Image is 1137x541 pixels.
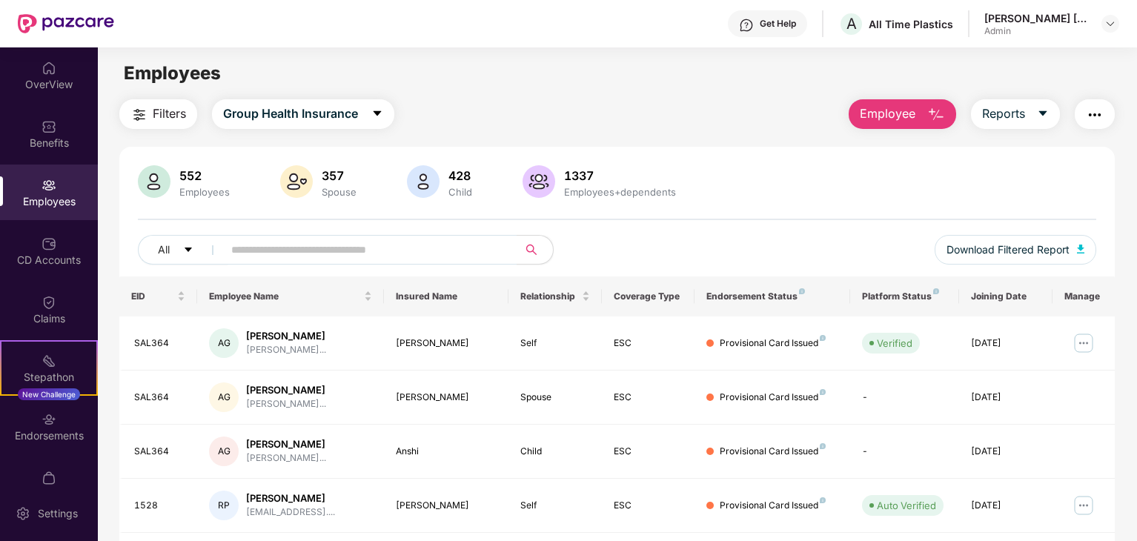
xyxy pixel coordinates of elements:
[760,18,796,30] div: Get Help
[42,61,56,76] img: svg+xml;base64,PHN2ZyBpZD0iSG9tZSIgeG1sbnM9Imh0dHA6Ly93d3cudzMub3JnLzIwMDAvc3ZnIiB3aWR0aD0iMjAiIG...
[820,335,826,341] img: svg+xml;base64,PHN2ZyB4bWxucz0iaHR0cDovL3d3dy53My5vcmcvMjAwMC9zdmciIHdpZHRoPSI4IiBoZWlnaHQ9IjgiIH...
[720,499,826,513] div: Provisional Card Issued
[1053,276,1115,316] th: Manage
[42,471,56,485] img: svg+xml;base64,PHN2ZyBpZD0iTXlfT3JkZXJzIiBkYXRhLW5hbWU9Ik15IE9yZGVycyIgeG1sbnM9Imh0dHA6Ly93d3cudz...
[246,343,326,357] div: [PERSON_NAME]...
[849,99,956,129] button: Employee
[445,168,475,183] div: 428
[520,499,590,513] div: Self
[959,276,1053,316] th: Joining Date
[18,388,80,400] div: New Challenge
[131,291,174,302] span: EID
[18,14,114,33] img: New Pazcare Logo
[134,391,185,405] div: SAL364
[799,288,805,294] img: svg+xml;base64,PHN2ZyB4bWxucz0iaHR0cDovL3d3dy53My5vcmcvMjAwMC9zdmciIHdpZHRoPSI4IiBoZWlnaHQ9IjgiIH...
[860,104,915,123] span: Employee
[947,242,1070,258] span: Download Filtered Report
[982,104,1025,123] span: Reports
[720,336,826,351] div: Provisional Card Issued
[246,451,326,465] div: [PERSON_NAME]...
[971,445,1041,459] div: [DATE]
[223,104,358,123] span: Group Health Insurance
[877,498,936,513] div: Auto Verified
[16,506,30,521] img: svg+xml;base64,PHN2ZyBpZD0iU2V0dGluZy0yMHgyMCIgeG1sbnM9Imh0dHA6Ly93d3cudzMub3JnLzIwMDAvc3ZnIiB3aW...
[820,497,826,503] img: svg+xml;base64,PHN2ZyB4bWxucz0iaHR0cDovL3d3dy53My5vcmcvMjAwMC9zdmciIHdpZHRoPSI4IiBoZWlnaHQ9IjgiIH...
[602,276,695,316] th: Coverage Type
[1077,245,1084,253] img: svg+xml;base64,PHN2ZyB4bWxucz0iaHR0cDovL3d3dy53My5vcmcvMjAwMC9zdmciIHhtbG5zOnhsaW5rPSJodHRwOi8vd3...
[1037,107,1049,121] span: caret-down
[561,186,679,198] div: Employees+dependents
[209,491,239,520] div: RP
[1,370,96,385] div: Stepathon
[971,336,1041,351] div: [DATE]
[280,165,313,198] img: svg+xml;base64,PHN2ZyB4bWxucz0iaHR0cDovL3d3dy53My5vcmcvMjAwMC9zdmciIHhtbG5zOnhsaW5rPSJodHRwOi8vd3...
[935,235,1096,265] button: Download Filtered Report
[176,168,233,183] div: 552
[517,235,554,265] button: search
[846,15,857,33] span: A
[520,336,590,351] div: Self
[246,437,326,451] div: [PERSON_NAME]
[42,412,56,427] img: svg+xml;base64,PHN2ZyBpZD0iRW5kb3JzZW1lbnRzIiB4bWxucz0iaHR0cDovL3d3dy53My5vcmcvMjAwMC9zdmciIHdpZH...
[850,425,959,479] td: -
[877,336,912,351] div: Verified
[739,18,754,33] img: svg+xml;base64,PHN2ZyBpZD0iSGVscC0zMngzMiIgeG1sbnM9Imh0dHA6Ly93d3cudzMub3JnLzIwMDAvc3ZnIiB3aWR0aD...
[138,165,170,198] img: svg+xml;base64,PHN2ZyB4bWxucz0iaHR0cDovL3d3dy53My5vcmcvMjAwMC9zdmciIHhtbG5zOnhsaW5rPSJodHRwOi8vd3...
[508,276,602,316] th: Relationship
[520,291,579,302] span: Relationship
[706,291,838,302] div: Endorsement Status
[1072,494,1095,517] img: manageButton
[176,186,233,198] div: Employees
[614,445,683,459] div: ESC
[134,445,185,459] div: SAL364
[850,371,959,425] td: -
[520,445,590,459] div: Child
[396,336,497,351] div: [PERSON_NAME]
[614,391,683,405] div: ESC
[971,499,1041,513] div: [DATE]
[820,389,826,395] img: svg+xml;base64,PHN2ZyB4bWxucz0iaHR0cDovL3d3dy53My5vcmcvMjAwMC9zdmciIHdpZHRoPSI4IiBoZWlnaHQ9IjgiIH...
[138,235,228,265] button: Allcaret-down
[520,391,590,405] div: Spouse
[119,99,197,129] button: Filters
[1104,18,1116,30] img: svg+xml;base64,PHN2ZyBpZD0iRHJvcGRvd24tMzJ4MzIiIHhtbG5zPSJodHRwOi8vd3d3LnczLm9yZy8yMDAwL3N2ZyIgd2...
[209,437,239,466] div: AG
[862,291,947,302] div: Platform Status
[396,499,497,513] div: [PERSON_NAME]
[971,99,1060,129] button: Reportscaret-down
[523,165,555,198] img: svg+xml;base64,PHN2ZyB4bWxucz0iaHR0cDovL3d3dy53My5vcmcvMjAwMC9zdmciIHhtbG5zOnhsaW5rPSJodHRwOi8vd3...
[445,186,475,198] div: Child
[153,104,186,123] span: Filters
[971,391,1041,405] div: [DATE]
[384,276,508,316] th: Insured Name
[246,397,326,411] div: [PERSON_NAME]...
[246,329,326,343] div: [PERSON_NAME]
[33,506,82,521] div: Settings
[42,236,56,251] img: svg+xml;base64,PHN2ZyBpZD0iQ0RfQWNjb3VudHMiIGRhdGEtbmFtZT0iQ0QgQWNjb3VudHMiIHhtbG5zPSJodHRwOi8vd3...
[614,499,683,513] div: ESC
[134,499,185,513] div: 1528
[319,168,359,183] div: 357
[42,295,56,310] img: svg+xml;base64,PHN2ZyBpZD0iQ2xhaW0iIHhtbG5zPSJodHRwOi8vd3d3LnczLm9yZy8yMDAwL3N2ZyIgd2lkdGg9IjIwIi...
[1072,331,1095,355] img: manageButton
[319,186,359,198] div: Spouse
[517,244,546,256] span: search
[927,106,945,124] img: svg+xml;base64,PHN2ZyB4bWxucz0iaHR0cDovL3d3dy53My5vcmcvMjAwMC9zdmciIHhtbG5zOnhsaW5rPSJodHRwOi8vd3...
[209,328,239,358] div: AG
[212,99,394,129] button: Group Health Insurancecaret-down
[396,391,497,405] div: [PERSON_NAME]
[42,354,56,368] img: svg+xml;base64,PHN2ZyB4bWxucz0iaHR0cDovL3d3dy53My5vcmcvMjAwMC9zdmciIHdpZHRoPSIyMSIgaGVpZ2h0PSIyMC...
[130,106,148,124] img: svg+xml;base64,PHN2ZyB4bWxucz0iaHR0cDovL3d3dy53My5vcmcvMjAwMC9zdmciIHdpZHRoPSIyNCIgaGVpZ2h0PSIyNC...
[42,178,56,193] img: svg+xml;base64,PHN2ZyBpZD0iRW1wbG95ZWVzIiB4bWxucz0iaHR0cDovL3d3dy53My5vcmcvMjAwMC9zdmciIHdpZHRoPS...
[396,445,497,459] div: Anshi
[614,336,683,351] div: ESC
[984,11,1088,25] div: [PERSON_NAME] [PERSON_NAME]
[158,242,170,258] span: All
[561,168,679,183] div: 1337
[720,445,826,459] div: Provisional Card Issued
[246,505,335,520] div: [EMAIL_ADDRESS]....
[984,25,1088,37] div: Admin
[407,165,440,198] img: svg+xml;base64,PHN2ZyB4bWxucz0iaHR0cDovL3d3dy53My5vcmcvMjAwMC9zdmciIHhtbG5zOnhsaW5rPSJodHRwOi8vd3...
[371,107,383,121] span: caret-down
[933,288,939,294] img: svg+xml;base64,PHN2ZyB4bWxucz0iaHR0cDovL3d3dy53My5vcmcvMjAwMC9zdmciIHdpZHRoPSI4IiBoZWlnaHQ9IjgiIH...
